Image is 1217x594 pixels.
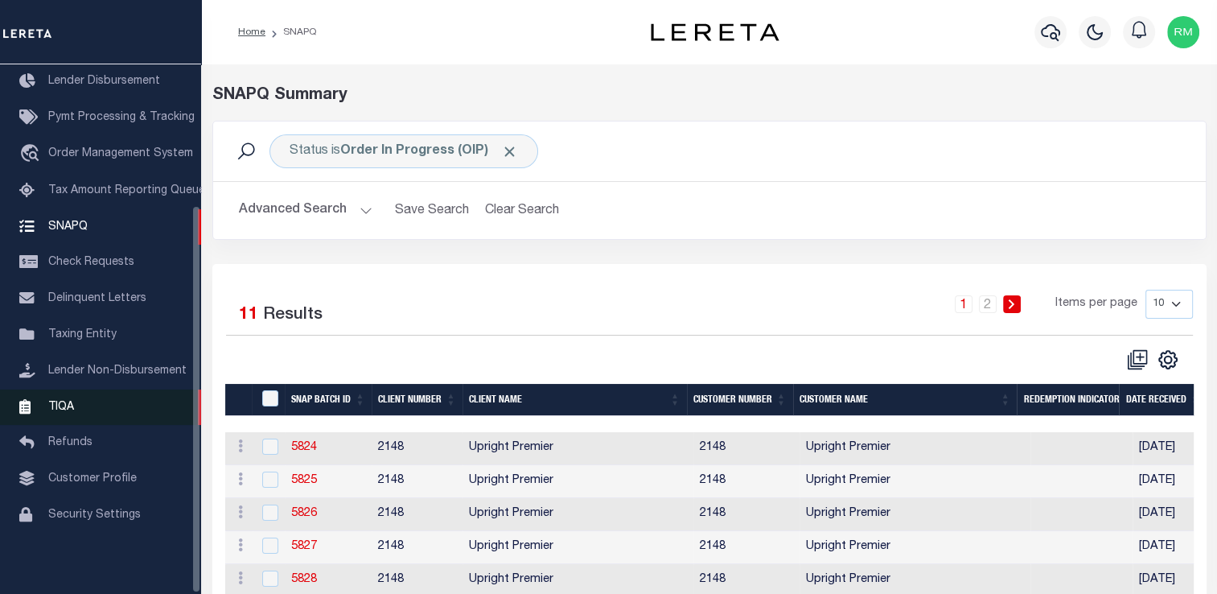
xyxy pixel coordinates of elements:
[372,498,463,531] td: 2148
[239,195,372,226] button: Advanced Search
[19,144,45,165] i: travel_explore
[285,384,372,417] th: SNAP BATCH ID: activate to sort column ascending
[238,27,265,37] a: Home
[955,295,972,313] a: 1
[800,531,1030,564] td: Upright Premier
[48,473,137,485] span: Customer Profile
[800,498,1030,531] td: Upright Premier
[1167,16,1199,48] button: rmokhlissi@lereta.net
[239,307,258,324] span: 11
[48,437,93,448] span: Refunds
[463,432,693,465] td: Upright Premier
[385,195,479,226] button: Save Search
[291,508,317,519] a: 5826
[693,465,800,498] td: 2148
[291,574,317,585] a: 5828
[48,365,187,377] span: Lender Non-Disbursement
[340,145,518,158] b: Order In Progress (OIP)
[48,257,134,268] span: Check Requests
[263,303,323,328] label: Results
[693,498,800,531] td: 2148
[48,112,195,123] span: Pymt Processing & Tracking
[793,384,1018,417] th: Customer Name: activate to sort column ascending
[463,531,693,564] td: Upright Premier
[463,384,687,417] th: Client Name: activate to sort column ascending
[372,432,463,465] td: 2148
[252,384,285,417] th: SNAPBatchId
[800,465,1030,498] td: Upright Premier
[693,432,800,465] td: 2148
[501,143,518,160] span: Click to Remove
[291,475,317,486] a: 5825
[269,134,538,168] div: Status is
[48,76,160,87] span: Lender Disbursement
[1167,16,1199,48] img: svg+xml;base64,PHN2ZyB4bWxucz0iaHR0cDovL3d3dy53My5vcmcvMjAwMC9zdmciIHBvaW50ZXItZXZlbnRzPSJub25lIi...
[48,293,146,304] span: Delinquent Letters
[1017,384,1119,417] th: Redemption Indicator
[979,295,997,313] a: 2
[48,185,205,196] span: Tax Amount Reporting Queue
[48,221,88,232] span: SNAPQ
[291,541,317,552] a: 5827
[48,148,193,159] span: Order Management System
[800,432,1030,465] td: Upright Premier
[372,465,463,498] td: 2148
[651,23,779,41] img: logo-dark.svg
[265,25,316,39] li: SNAPQ
[693,531,800,564] td: 2148
[463,498,693,531] td: Upright Premier
[372,384,463,417] th: Client Number: activate to sort column ascending
[291,442,317,453] a: 5824
[48,329,117,340] span: Taxing Entity
[463,465,693,498] td: Upright Premier
[1055,295,1137,313] span: Items per page
[479,195,566,226] button: Clear Search
[48,401,74,412] span: TIQA
[212,84,1207,108] div: SNAPQ Summary
[48,509,141,521] span: Security Settings
[1119,384,1207,417] th: Date Received: activate to sort column ascending
[372,531,463,564] td: 2148
[687,384,793,417] th: Customer Number: activate to sort column ascending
